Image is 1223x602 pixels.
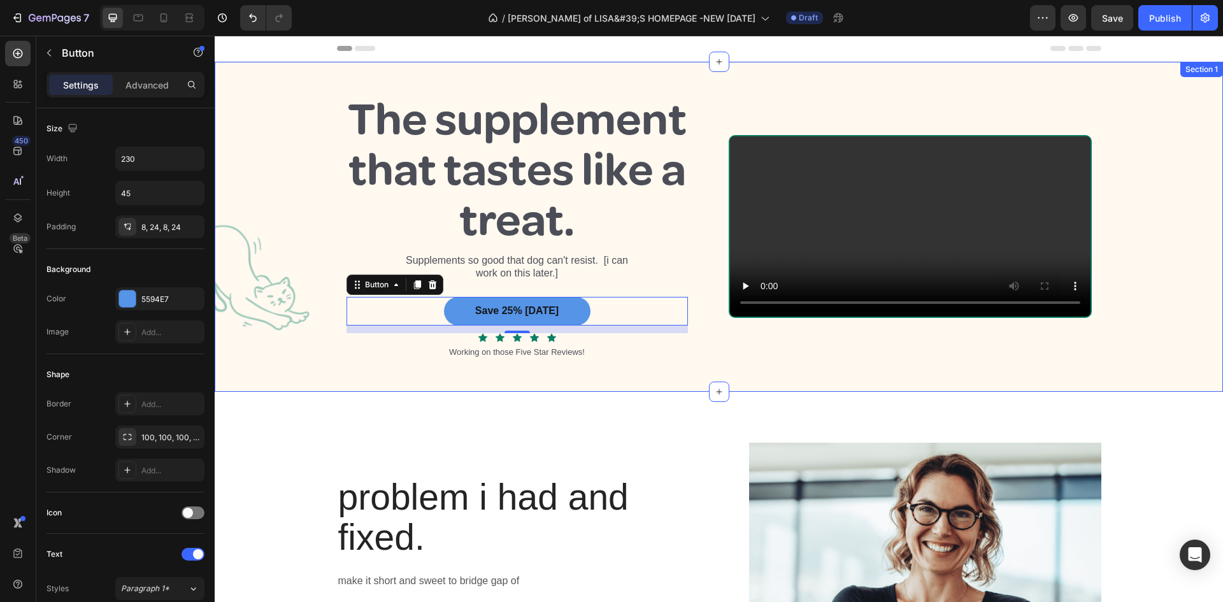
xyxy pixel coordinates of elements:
div: Text [46,548,62,560]
span: Paragraph 1* [121,583,169,594]
p: 7 [83,10,89,25]
div: Height [46,187,70,199]
iframe: Design area [215,36,1223,602]
div: Background [46,264,90,275]
div: Icon [46,507,62,519]
p: Advanced [125,78,169,92]
h2: problem i had and fixed. [122,440,495,522]
div: 100, 100, 100, 100 [141,432,201,443]
p: make it short and sweet to bridge gap of [124,539,494,552]
p: Working on those Five Star Reviews! [133,310,472,323]
span: [PERSON_NAME] of LISA&#39;S HOMEPAGE -NEW [DATE] [508,11,755,25]
div: Rich Text Editor. Editing area: main [132,309,473,324]
div: Open Intercom Messenger [1180,540,1210,570]
span: Draft [799,12,818,24]
div: Section 1 [968,28,1006,39]
span: / [502,11,505,25]
div: Image [46,326,69,338]
div: Undo/Redo [240,5,292,31]
div: Button [148,243,176,255]
button: Paragraph 1* [115,577,204,600]
input: Auto [116,182,204,204]
div: Styles [46,583,69,594]
input: Auto [116,147,204,170]
button: Publish [1138,5,1192,31]
div: Add... [141,399,201,410]
p: my dog woudl not take supplements - headline. [124,566,494,579]
div: Shadow [46,464,76,476]
div: Padding [46,221,76,233]
span: Save [1102,13,1123,24]
div: 450 [12,136,31,146]
div: Color [46,293,66,305]
div: Beta [10,233,31,243]
div: Size [46,120,80,138]
button: 7 [5,5,95,31]
div: Publish [1149,11,1181,25]
p: Button [62,45,170,61]
div: Add... [141,465,201,477]
video: Video [515,101,876,281]
button: <p>Save 25% Today</p> [229,261,376,290]
div: Shape [46,369,69,380]
div: 8, 24, 8, 24 [141,222,201,233]
p: Settings [63,78,99,92]
div: 5594E7 [141,294,201,305]
p: Save 25% [DATE] [261,269,344,282]
div: Width [46,153,68,164]
div: Corner [46,431,72,443]
button: Save [1091,5,1133,31]
div: Add... [141,327,201,338]
div: Border [46,398,71,410]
